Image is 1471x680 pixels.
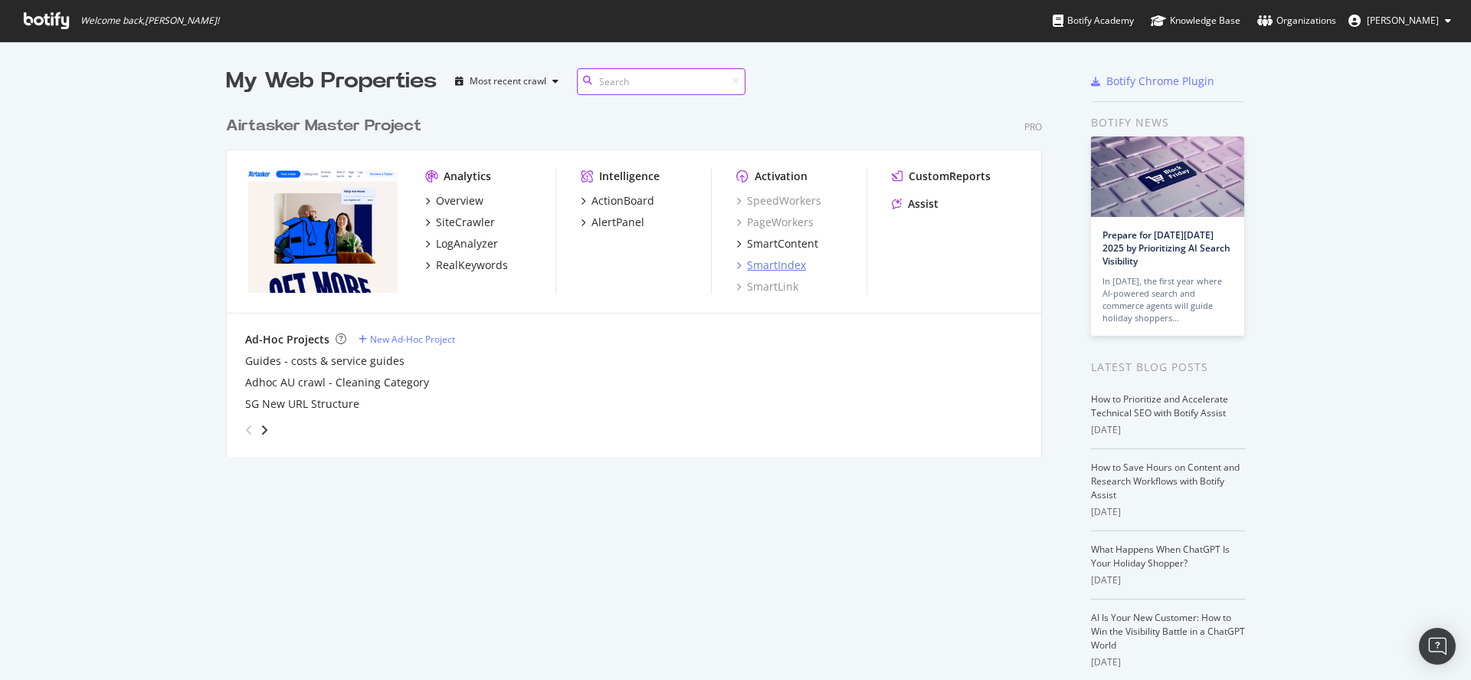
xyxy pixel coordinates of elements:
div: LogAnalyzer [436,236,498,251]
img: Prepare for Black Friday 2025 by Prioritizing AI Search Visibility [1091,136,1244,217]
div: Overview [436,193,483,209]
a: RealKeywords [425,258,508,273]
div: CustomReports [909,169,991,184]
a: What Happens When ChatGPT Is Your Holiday Shopper? [1091,543,1230,570]
a: SG New URL Structure [245,396,359,412]
a: AlertPanel [581,215,644,230]
a: SmartIndex [736,258,806,273]
div: Activation [755,169,808,184]
a: PageWorkers [736,215,814,230]
div: Assist [908,196,939,212]
div: Pro [1024,120,1042,133]
a: SmartLink [736,279,798,294]
div: grid [226,97,1054,457]
a: Guides - costs & service guides [245,353,405,369]
div: ActionBoard [591,193,654,209]
a: Adhoc AU crawl - Cleaning Category [245,375,429,390]
a: LogAnalyzer [425,236,498,251]
a: ActionBoard [581,193,654,209]
a: CustomReports [892,169,991,184]
div: Botify Academy [1053,13,1134,28]
a: Airtasker Master Project [226,115,428,137]
div: Knowledge Base [1151,13,1240,28]
div: SmartIndex [747,258,806,273]
a: AI Is Your New Customer: How to Win the Visibility Battle in a ChatGPT World [1091,611,1245,652]
div: [DATE] [1091,505,1245,519]
div: SmartContent [747,236,818,251]
a: Botify Chrome Plugin [1091,74,1214,89]
div: Latest Blog Posts [1091,359,1245,376]
div: Ad-Hoc Projects [245,332,329,347]
a: New Ad-Hoc Project [359,333,455,346]
button: Most recent crawl [449,69,565,94]
a: SmartContent [736,236,818,251]
div: angle-left [239,418,259,442]
a: How to Prioritize and Accelerate Technical SEO with Botify Assist [1091,393,1228,419]
a: How to Save Hours on Content and Research Workflows with Botify Assist [1091,461,1240,501]
div: AlertPanel [591,215,644,230]
div: RealKeywords [436,258,508,273]
div: SiteCrawler [436,215,495,230]
a: Assist [892,196,939,212]
button: [PERSON_NAME] [1336,8,1463,33]
div: In [DATE], the first year where AI-powered search and commerce agents will guide holiday shoppers… [1102,275,1233,324]
div: [DATE] [1091,423,1245,437]
div: Airtasker Master Project [226,115,421,137]
a: Overview [425,193,483,209]
div: [DATE] [1091,655,1245,669]
div: New Ad-Hoc Project [370,333,455,346]
div: Most recent crawl [470,77,546,86]
div: My Web Properties [226,66,437,97]
div: angle-right [259,422,270,438]
span: Welcome back, [PERSON_NAME] ! [80,15,219,27]
div: Analytics [444,169,491,184]
img: www.airtasker.com [245,169,401,293]
div: Organizations [1257,13,1336,28]
a: SpeedWorkers [736,193,821,209]
a: SiteCrawler [425,215,495,230]
div: Botify news [1091,114,1245,131]
div: Intelligence [599,169,660,184]
div: [DATE] [1091,573,1245,587]
span: Regan McGregor [1367,14,1439,27]
a: Prepare for [DATE][DATE] 2025 by Prioritizing AI Search Visibility [1102,228,1230,268]
div: Open Intercom Messenger [1419,628,1456,665]
div: Botify Chrome Plugin [1106,74,1214,89]
input: Search [577,68,745,95]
